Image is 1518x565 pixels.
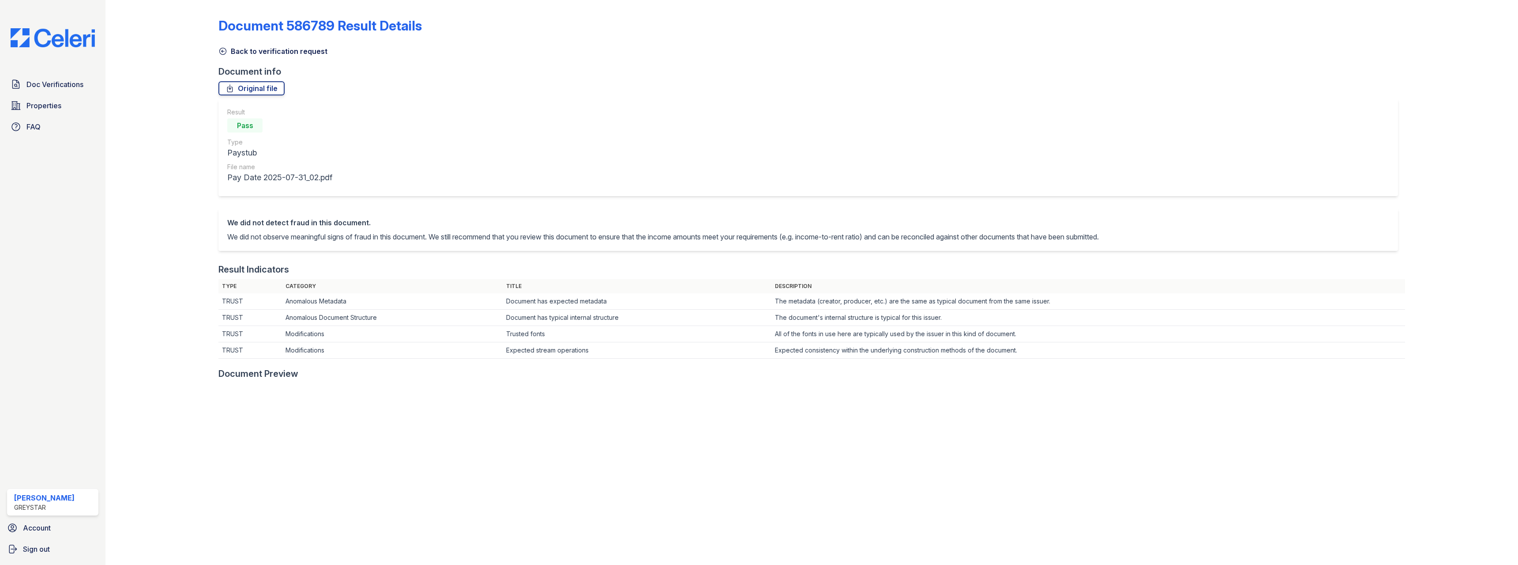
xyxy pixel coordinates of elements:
[227,108,332,117] div: Result
[282,326,503,342] td: Modifications
[771,293,1405,310] td: The metadata (creator, producer, etc.) are the same as typical document from the same issuer.
[26,100,61,111] span: Properties
[4,540,102,558] a: Sign out
[227,147,332,159] div: Paystub
[771,279,1405,293] th: Description
[7,97,98,114] a: Properties
[26,121,41,132] span: FAQ
[218,46,327,57] a: Back to verification request
[218,310,282,326] td: TRUST
[227,118,263,133] div: Pass
[1481,530,1509,556] iframe: chat widget
[503,326,771,342] td: Trusted fonts
[4,28,102,47] img: CE_Logo_Blue-a8612792a0a2168367f1c8372b55b34899dd931a85d93a1a3d3e32e68fde9ad4.png
[218,18,422,34] a: Document 586789 Result Details
[227,217,1099,228] div: We did not detect fraud in this document.
[227,138,332,147] div: Type
[23,544,50,554] span: Sign out
[503,279,771,293] th: Title
[26,79,83,90] span: Doc Verifications
[771,342,1405,359] td: Expected consistency within the underlying construction methods of the document.
[503,310,771,326] td: Document has typical internal structure
[771,326,1405,342] td: All of the fonts in use here are typically used by the issuer in this kind of document.
[218,65,1405,78] div: Document info
[7,76,98,93] a: Doc Verifications
[282,342,503,359] td: Modifications
[503,293,771,310] td: Document has expected metadata
[227,163,332,171] div: File name
[282,310,503,326] td: Anomalous Document Structure
[14,503,75,512] div: Greystar
[227,231,1099,242] p: We did not observe meaningful signs of fraud in this document. We still recommend that you review...
[771,310,1405,326] td: The document's internal structure is typical for this issuer.
[23,523,51,533] span: Account
[218,293,282,310] td: TRUST
[503,342,771,359] td: Expected stream operations
[218,342,282,359] td: TRUST
[218,326,282,342] td: TRUST
[218,368,298,380] div: Document Preview
[227,171,332,184] div: Pay Date 2025-07-31_02.pdf
[4,519,102,537] a: Account
[218,81,285,95] a: Original file
[282,279,503,293] th: Category
[218,279,282,293] th: Type
[14,493,75,503] div: [PERSON_NAME]
[7,118,98,136] a: FAQ
[218,263,289,276] div: Result Indicators
[282,293,503,310] td: Anomalous Metadata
